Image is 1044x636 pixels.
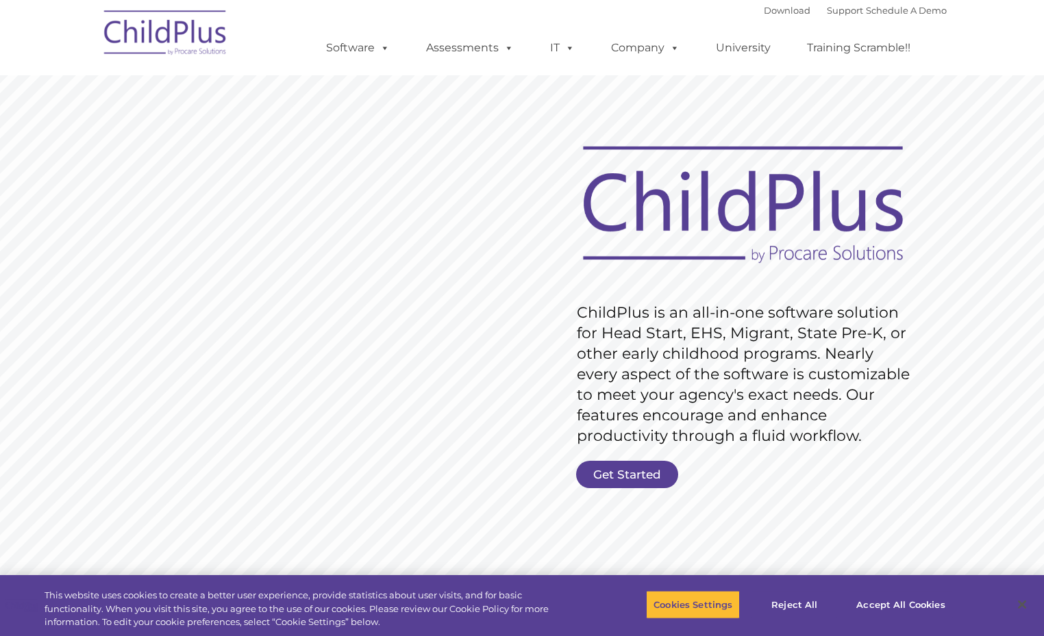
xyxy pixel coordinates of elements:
[646,590,740,619] button: Cookies Settings
[577,303,917,446] rs-layer: ChildPlus is an all-in-one software solution for Head Start, EHS, Migrant, State Pre-K, or other ...
[751,590,837,619] button: Reject All
[866,5,947,16] a: Schedule A Demo
[827,5,863,16] a: Support
[576,461,678,488] a: Get Started
[536,34,588,62] a: IT
[597,34,693,62] a: Company
[412,34,527,62] a: Assessments
[97,1,234,69] img: ChildPlus by Procare Solutions
[849,590,952,619] button: Accept All Cookies
[1007,589,1037,620] button: Close
[45,589,574,629] div: This website uses cookies to create a better user experience, provide statistics about user visit...
[312,34,403,62] a: Software
[764,5,810,16] a: Download
[702,34,784,62] a: University
[764,5,947,16] font: |
[793,34,924,62] a: Training Scramble!!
